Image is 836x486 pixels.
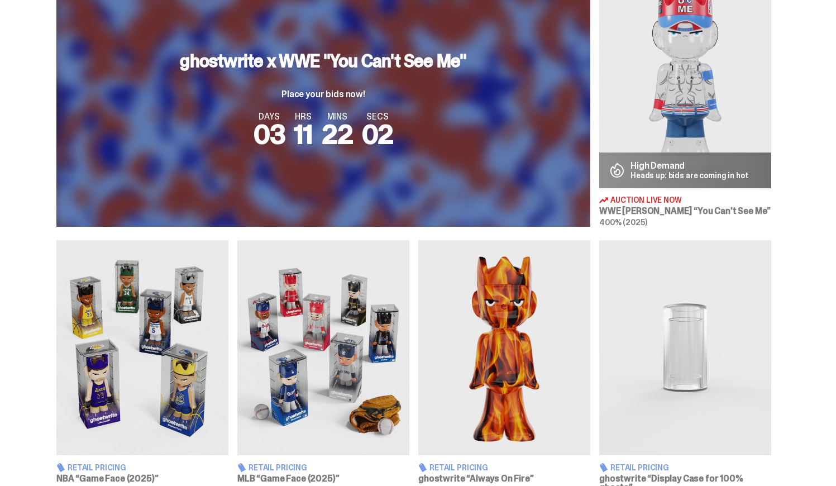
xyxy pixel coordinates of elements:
span: DAYS [254,112,285,121]
span: Retail Pricing [610,464,669,471]
h3: ghostwrite “Always On Fire” [418,474,590,483]
img: Always On Fire [418,240,590,455]
p: Heads up: bids are coming in hot [630,171,749,179]
span: Retail Pricing [68,464,126,471]
span: Retail Pricing [429,464,488,471]
img: Display Case for 100% ghosts [599,240,771,455]
p: Place your bids now! [180,90,466,99]
h3: MLB “Game Face (2025)” [237,474,409,483]
span: 400% (2025) [599,217,647,227]
span: 03 [254,117,285,152]
span: 11 [294,117,313,152]
span: HRS [294,112,313,121]
h3: WWE [PERSON_NAME] “You Can't See Me” [599,207,771,216]
img: Game Face (2025) [237,240,409,455]
p: High Demand [630,161,749,170]
img: Game Face (2025) [56,240,228,455]
h3: ghostwrite x WWE "You Can't See Me" [180,52,466,70]
span: MINS [322,112,353,121]
span: 22 [322,117,353,152]
span: Retail Pricing [249,464,307,471]
span: SECS [362,112,394,121]
h3: NBA “Game Face (2025)” [56,474,228,483]
span: Auction Live Now [610,196,682,204]
span: 02 [362,117,394,152]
